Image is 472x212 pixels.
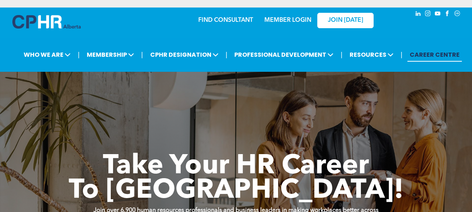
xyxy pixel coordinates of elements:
li: | [401,47,403,62]
a: Social network [453,9,461,20]
li: | [141,47,143,62]
span: MEMBERSHIP [84,48,136,62]
a: instagram [424,9,432,20]
span: JOIN [DATE] [328,17,363,24]
li: | [341,47,342,62]
a: youtube [434,9,442,20]
a: MEMBER LOGIN [264,17,311,23]
span: PROFESSIONAL DEVELOPMENT [232,48,336,62]
span: CPHR DESIGNATION [148,48,221,62]
a: facebook [443,9,452,20]
a: JOIN [DATE] [317,13,374,28]
span: To [GEOGRAPHIC_DATA]! [69,177,404,204]
a: CAREER CENTRE [407,48,462,62]
li: | [226,47,228,62]
span: RESOURCES [347,48,396,62]
span: Take Your HR Career [103,153,369,180]
span: WHO WE ARE [21,48,73,62]
a: FIND CONSULTANT [198,17,253,23]
li: | [78,47,80,62]
img: A blue and white logo for cp alberta [12,15,81,29]
a: linkedin [414,9,422,20]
